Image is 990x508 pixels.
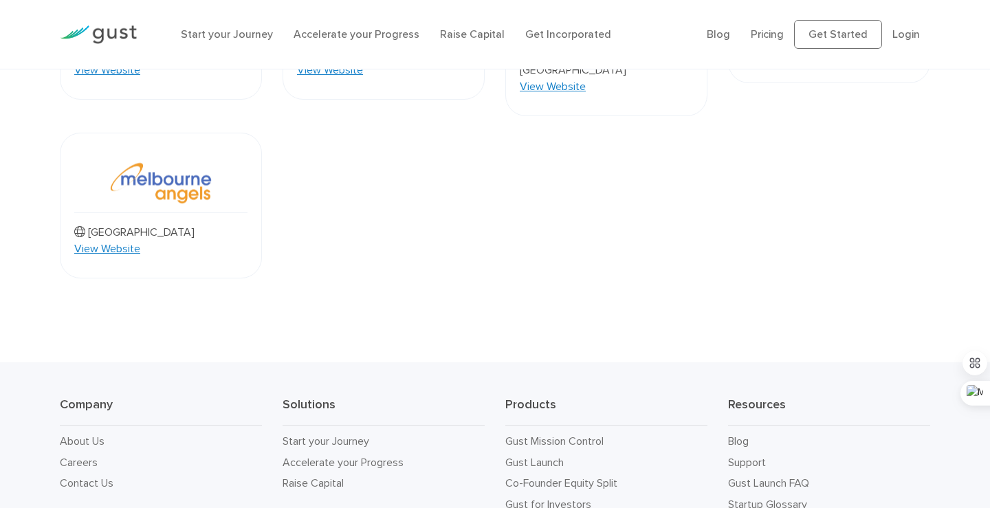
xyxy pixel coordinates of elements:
[60,25,137,44] img: Gust Logo
[60,434,104,448] a: About Us
[74,224,195,241] p: [GEOGRAPHIC_DATA]
[505,476,617,489] a: Co-Founder Equity Split
[728,476,809,489] a: Gust Launch FAQ
[109,154,213,212] img: Melbourne Angels
[283,456,404,469] a: Accelerate your Progress
[728,434,749,448] a: Blog
[520,78,586,95] a: View Website
[505,397,707,426] h3: Products
[181,27,273,41] a: Start your Journey
[525,27,611,41] a: Get Incorporated
[728,397,930,426] h3: Resources
[707,27,730,41] a: Blog
[283,476,344,489] a: Raise Capital
[892,27,920,41] a: Login
[728,456,766,469] a: Support
[505,434,604,448] a: Gust Mission Control
[297,62,363,78] a: View Website
[751,27,784,41] a: Pricing
[74,241,140,257] a: View Website
[440,27,505,41] a: Raise Capital
[74,62,140,78] a: View Website
[283,434,369,448] a: Start your Journey
[505,456,564,469] a: Gust Launch
[60,397,262,426] h3: Company
[283,397,485,426] h3: Solutions
[294,27,419,41] a: Accelerate your Progress
[794,20,882,49] a: Get Started
[60,456,98,469] a: Careers
[60,476,113,489] a: Contact Us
